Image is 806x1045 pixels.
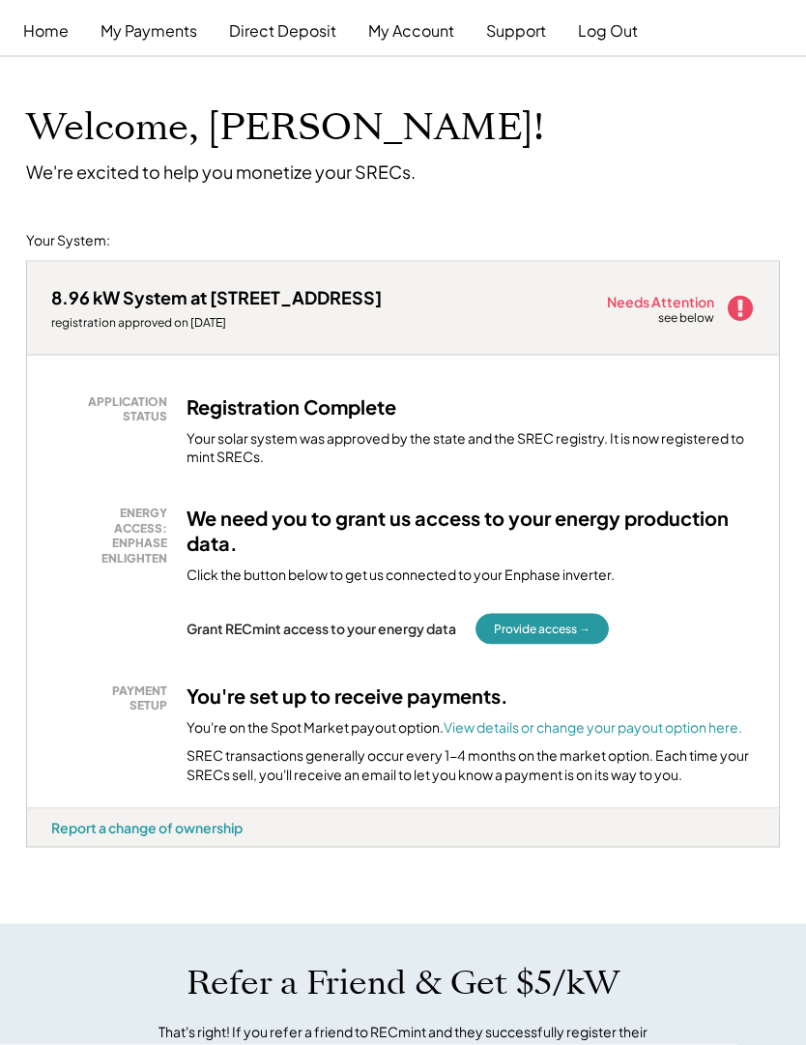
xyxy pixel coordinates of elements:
a: View details or change your payout option here. [444,718,742,736]
div: We're excited to help you monetize your SRECs. [26,160,416,183]
button: Direct Deposit [229,12,336,50]
div: 8.96 kW System at [STREET_ADDRESS] [51,286,382,308]
button: Log Out [578,12,638,50]
div: registration approved on [DATE] [51,315,382,331]
div: Your System: [26,231,110,250]
button: Home [23,12,69,50]
button: Provide access → [475,614,609,645]
div: SREC transactions generally occur every 1-4 months on the market option. Each time your SRECs sel... [187,746,755,784]
div: Needs Attention [607,295,716,308]
div: Report a change of ownership [51,819,243,836]
div: 138foz6a - VA Distributed [26,848,94,856]
div: Your solar system was approved by the state and the SREC registry. It is now registered to mint S... [187,429,755,467]
button: Support [486,12,546,50]
button: My Account [368,12,454,50]
div: ENERGY ACCESS: ENPHASE ENLIGHTEN [61,506,167,566]
div: see below [658,310,716,327]
div: Click the button below to get us connected to your Enphase inverter. [187,566,615,585]
h1: Refer a Friend & Get $5/kW [187,963,619,1003]
h3: Registration Complete [187,394,396,420]
div: APPLICATION STATUS [61,394,167,424]
button: My Payments [101,12,197,50]
h1: Welcome, [PERSON_NAME]! [26,105,544,151]
div: PAYMENT SETUP [61,683,167,713]
h3: You're set up to receive payments. [187,683,508,709]
h3: We need you to grant us access to your energy production data. [187,506,755,556]
div: Grant RECmint access to your energy data [187,620,456,637]
div: You're on the Spot Market payout option. [187,718,742,738]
